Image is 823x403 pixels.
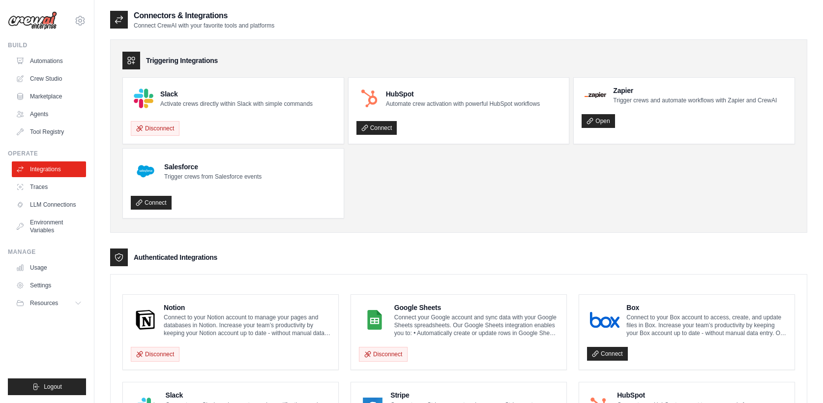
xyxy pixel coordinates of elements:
h4: Salesforce [164,162,262,172]
a: Connect [587,347,628,361]
h4: Box [626,303,787,312]
button: Disconnect [131,121,179,136]
a: Automations [12,53,86,69]
h4: Stripe [390,390,558,400]
a: Connect [131,196,172,210]
span: Resources [30,299,58,307]
p: Trigger crews and automate workflows with Zapier and CrewAI [613,96,777,104]
a: LLM Connections [12,197,86,213]
a: Environment Variables [12,215,86,238]
img: Box Logo [590,310,619,330]
a: Connect [356,121,397,135]
button: Disconnect [131,347,179,362]
a: Settings [12,278,86,293]
span: Logout [44,383,62,391]
a: Traces [12,179,86,195]
img: Google Sheets Logo [362,310,387,330]
img: Notion Logo [134,310,157,330]
img: Slack Logo [134,89,153,108]
h2: Connectors & Integrations [134,10,274,22]
button: Disconnect [359,347,408,362]
h4: Slack [160,89,313,99]
img: Salesforce Logo [134,159,157,183]
a: Integrations [12,161,86,177]
h3: Authenticated Integrations [134,252,217,262]
p: Trigger crews from Salesforce events [164,173,262,181]
p: Connect to your Notion account to manage your pages and databases in Notion. Increase your team’s... [164,313,330,337]
h4: Zapier [613,86,777,95]
div: Operate [8,150,86,157]
img: Logo [8,11,57,30]
img: Zapier Logo [585,92,606,98]
a: Marketplace [12,89,86,104]
p: Connect your Google account and sync data with your Google Sheets spreadsheets. Our Google Sheets... [394,313,558,337]
h4: Google Sheets [394,303,558,312]
h3: Triggering Integrations [146,56,218,65]
a: Agents [12,106,86,122]
p: Connect to your Box account to access, create, and update files in Box. Increase your team’s prod... [626,313,787,337]
h4: HubSpot [386,89,540,99]
div: Manage [8,248,86,256]
h4: Notion [164,303,330,312]
p: Connect CrewAI with your favorite tools and platforms [134,22,274,30]
img: HubSpot Logo [359,89,379,108]
button: Logout [8,378,86,395]
a: Crew Studio [12,71,86,87]
div: Build [8,41,86,49]
h4: HubSpot [617,390,787,400]
p: Activate crews directly within Slack with simple commands [160,100,313,108]
p: Automate crew activation with powerful HubSpot workflows [386,100,540,108]
a: Open [582,114,615,128]
h4: Slack [166,390,331,400]
a: Usage [12,260,86,276]
button: Resources [12,295,86,311]
a: Tool Registry [12,124,86,140]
